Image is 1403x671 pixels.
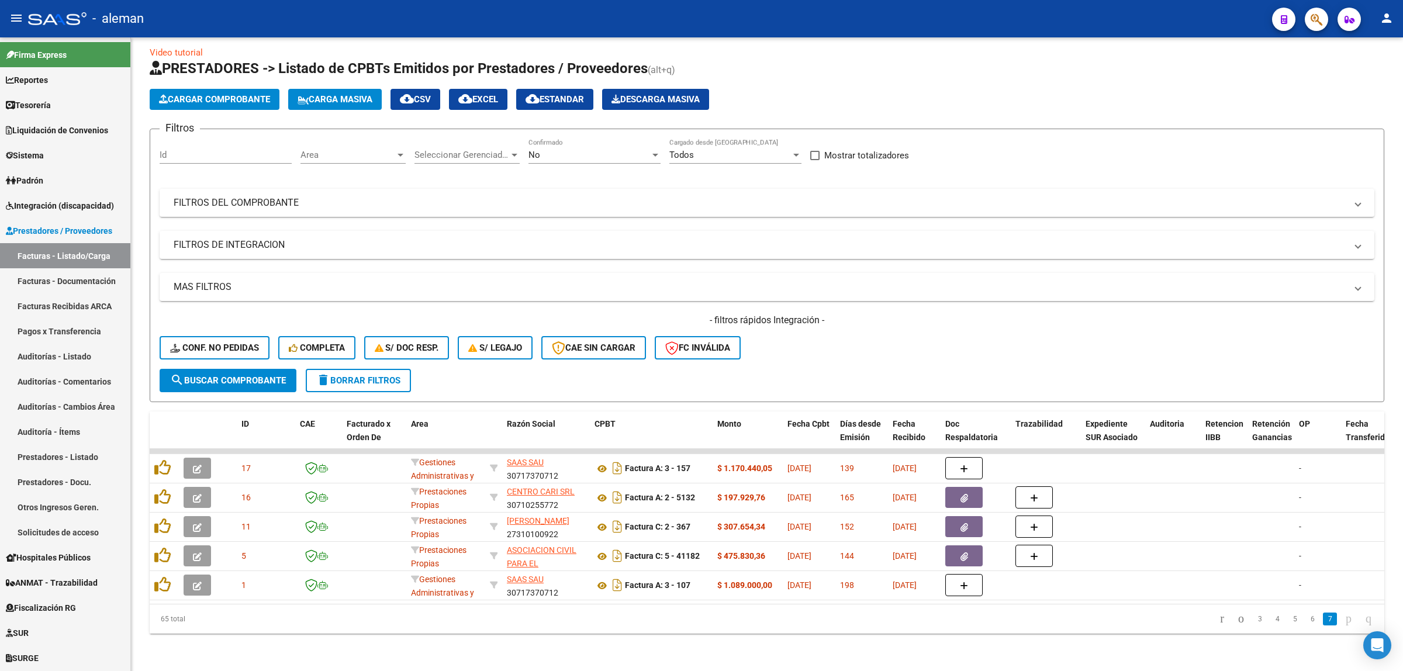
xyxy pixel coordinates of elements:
[400,92,414,106] mat-icon: cloud_download
[717,580,772,590] strong: $ 1.089.000,00
[787,551,811,561] span: [DATE]
[787,419,830,428] span: Fecha Cpbt
[824,148,909,162] span: Mostrar totalizadores
[787,522,811,531] span: [DATE]
[893,464,917,473] span: [DATE]
[1270,613,1284,625] a: 4
[610,547,625,565] i: Descargar documento
[160,369,296,392] button: Buscar Comprobante
[1299,522,1301,531] span: -
[610,576,625,594] i: Descargar documento
[611,94,700,105] span: Descarga Masiva
[840,522,854,531] span: 152
[6,199,114,212] span: Integración (discapacidad)
[6,627,29,639] span: SUR
[507,487,575,496] span: CENTRO CARI SRL
[241,522,251,531] span: 11
[1299,580,1301,590] span: -
[170,375,286,386] span: Buscar Comprobante
[602,89,709,110] app-download-masive: Descarga masiva de comprobantes (adjuntos)
[342,411,406,463] datatable-header-cell: Facturado x Orden De
[507,544,585,568] div: 30697586942
[888,411,941,463] datatable-header-cell: Fecha Recibido
[449,89,507,110] button: EXCEL
[1015,419,1063,428] span: Trazabilidad
[241,464,251,473] span: 17
[717,493,765,502] strong: $ 197.929,76
[160,120,200,136] h3: Filtros
[6,601,76,614] span: Fiscalización RG
[6,224,112,237] span: Prestadores / Proveedores
[893,551,917,561] span: [DATE]
[1299,493,1301,502] span: -
[174,196,1346,209] mat-panel-title: FILTROS DEL COMPROBANTE
[1294,411,1341,463] datatable-header-cell: OP
[1201,411,1248,463] datatable-header-cell: Retencion IIBB
[893,493,917,502] span: [DATE]
[1304,609,1321,629] li: page 6
[237,411,295,463] datatable-header-cell: ID
[840,419,881,442] span: Días desde Emisión
[6,99,51,112] span: Tesorería
[1299,464,1301,473] span: -
[411,516,466,539] span: Prestaciones Propias
[552,343,635,353] span: CAE SIN CARGAR
[1288,613,1302,625] a: 5
[840,464,854,473] span: 139
[783,411,835,463] datatable-header-cell: Fecha Cpbt
[150,47,203,58] a: Video tutorial
[6,49,67,61] span: Firma Express
[160,273,1374,301] mat-expansion-panel-header: MAS FILTROS
[1340,613,1357,625] a: go to next page
[411,458,474,494] span: Gestiones Administrativas y Otros
[1253,613,1267,625] a: 3
[625,493,695,503] strong: Factura A: 2 - 5132
[541,336,646,359] button: CAE SIN CARGAR
[6,652,39,665] span: SURGE
[6,124,108,137] span: Liquidación de Convenios
[840,493,854,502] span: 165
[507,545,584,621] span: ASOCIACION CIVIL PARA EL DESARROLLO DE LA EDUCACION ESPECIAL Y LA INTEGRACION ADEEI
[1363,631,1391,659] div: Open Intercom Messenger
[893,419,925,442] span: Fecha Recibido
[507,485,585,510] div: 30710255772
[150,89,279,110] button: Cargar Comprobante
[160,189,1374,217] mat-expansion-panel-header: FILTROS DEL COMPROBANTE
[1286,609,1304,629] li: page 5
[595,419,616,428] span: CPBT
[893,522,917,531] span: [DATE]
[713,411,783,463] datatable-header-cell: Monto
[6,149,44,162] span: Sistema
[840,580,854,590] span: 198
[655,336,741,359] button: FC Inválida
[717,464,772,473] strong: $ 1.170.440,05
[648,64,675,75] span: (alt+q)
[411,545,466,568] span: Prestaciones Propias
[241,580,246,590] span: 1
[159,94,270,105] span: Cargar Comprobante
[1081,411,1145,463] datatable-header-cell: Expediente SUR Asociado
[610,459,625,478] i: Descargar documento
[406,411,485,463] datatable-header-cell: Area
[507,575,544,584] span: SAAS SAU
[507,458,544,467] span: SAAS SAU
[414,150,509,160] span: Seleccionar Gerenciador
[306,369,411,392] button: Borrar Filtros
[507,419,555,428] span: Razón Social
[1323,613,1337,625] a: 7
[278,336,355,359] button: Completa
[717,419,741,428] span: Monto
[300,150,395,160] span: Area
[526,94,584,105] span: Estandar
[665,343,730,353] span: FC Inválida
[375,343,439,353] span: S/ Doc Resp.
[1145,411,1201,463] datatable-header-cell: Auditoria
[1251,609,1269,629] li: page 3
[602,89,709,110] button: Descarga Masiva
[6,74,48,87] span: Reportes
[458,336,533,359] button: S/ legajo
[1150,419,1184,428] span: Auditoria
[170,373,184,387] mat-icon: search
[160,314,1374,327] h4: - filtros rápidos Integración -
[92,6,144,32] span: - aleman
